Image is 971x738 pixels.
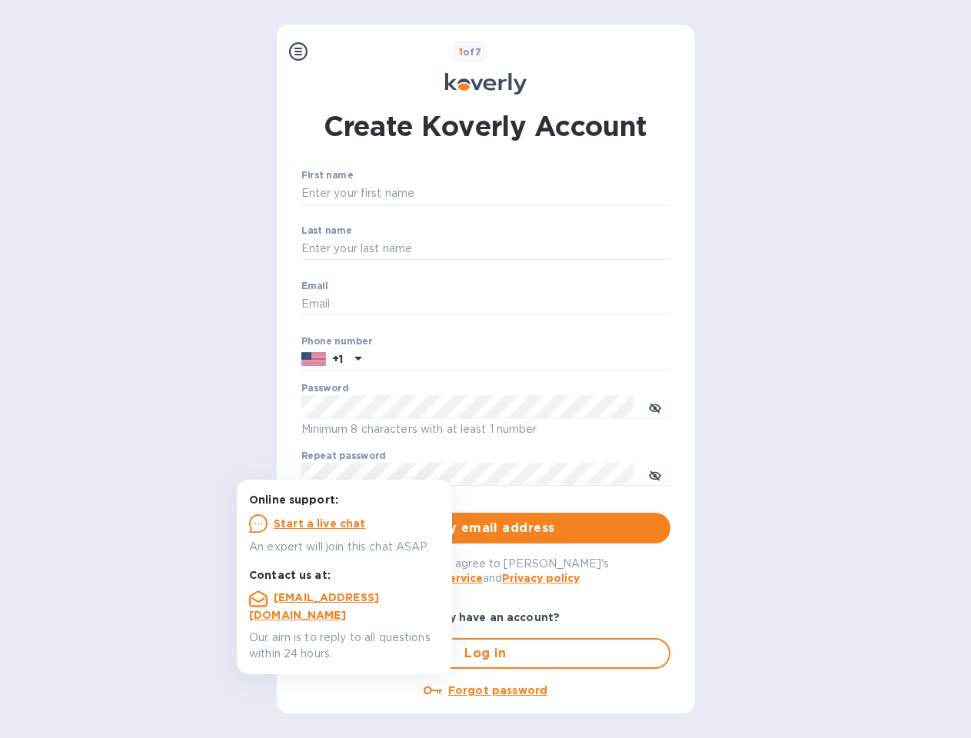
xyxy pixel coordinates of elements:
span: Verify email address [314,519,658,537]
button: Verify email address [301,513,670,544]
p: An expert will join this chat ASAP. [249,539,440,555]
img: US [301,351,326,367]
a: [EMAIL_ADDRESS][DOMAIN_NAME] [249,591,379,621]
button: Log in [301,638,670,669]
button: toggle password visibility [640,459,670,490]
b: of 7 [459,46,482,58]
input: Email [301,293,670,316]
p: +1 [332,351,343,367]
p: Minimum 8 characters with at least 1 number [301,421,670,438]
a: Privacy policy [502,572,580,584]
u: Forgot password [448,684,547,696]
u: Start a live chat [274,517,366,530]
span: 1 [459,46,463,58]
button: toggle password visibility [640,391,670,422]
label: Password [301,384,348,394]
p: Our aim is to reply to all questions within 24 hours. [249,630,440,662]
input: Enter your last name [301,238,670,261]
input: Enter your first name [301,182,670,205]
label: Last name [301,226,352,235]
b: Already have an account? [411,611,560,623]
label: Repeat password [301,452,386,461]
b: Contact us at: [249,569,331,581]
span: Log in [315,644,657,663]
label: Email [301,281,328,291]
b: Online support: [249,494,338,506]
label: Phone number [301,337,372,346]
span: By logging in you agree to [PERSON_NAME]'s and . [362,557,609,584]
label: First name [301,171,353,181]
h1: Create Koverly Account [324,107,647,145]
